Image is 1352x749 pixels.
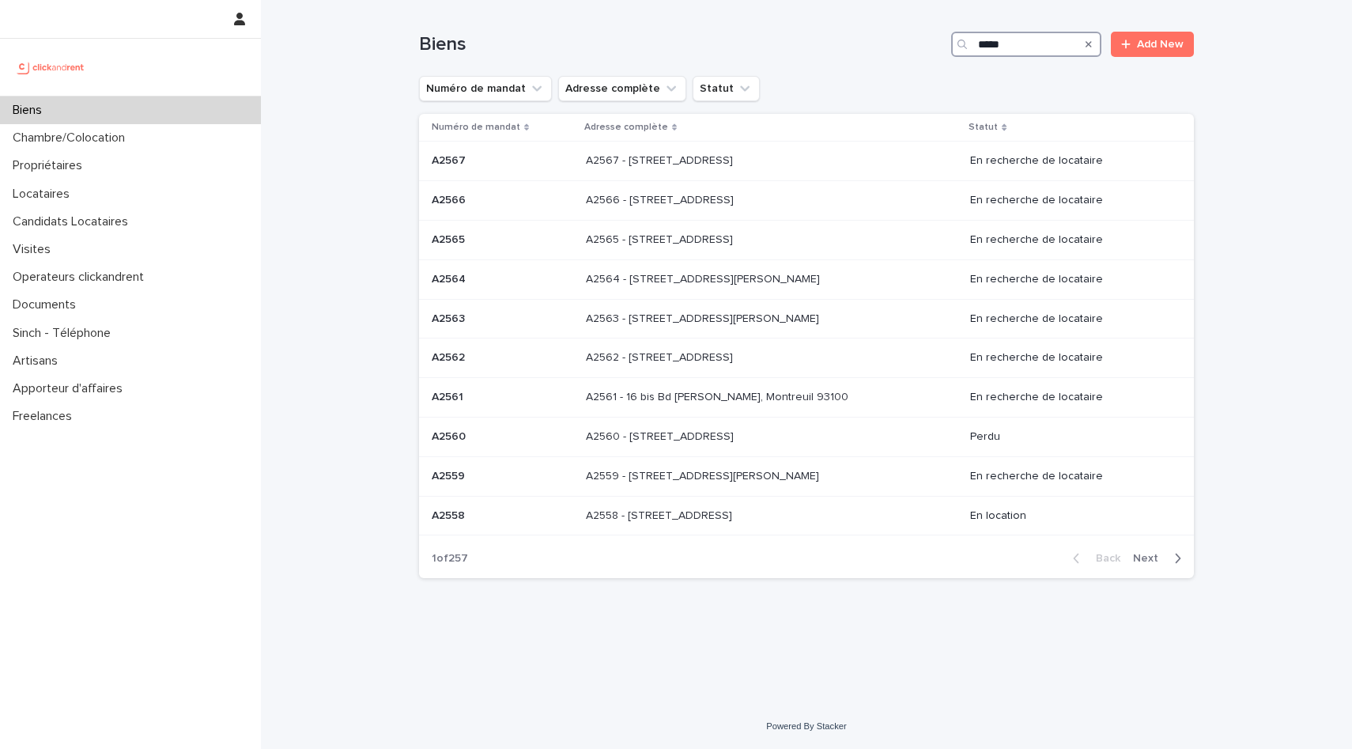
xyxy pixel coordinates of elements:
[6,409,85,424] p: Freelances
[432,151,469,168] p: A2567
[970,351,1169,365] p: En recherche de locataire
[1111,32,1194,57] a: Add New
[970,233,1169,247] p: En recherche de locataire
[432,427,469,444] p: A2560
[419,539,481,578] p: 1 of 257
[419,417,1194,456] tr: A2560A2560 A2560 - [STREET_ADDRESS]A2560 - [STREET_ADDRESS] Perdu
[432,230,468,247] p: A2565
[6,158,95,173] p: Propriétaires
[6,326,123,341] p: Sinch - Téléphone
[419,259,1194,299] tr: A2564A2564 A2564 - [STREET_ADDRESS][PERSON_NAME]A2564 - [STREET_ADDRESS][PERSON_NAME] En recherch...
[432,119,520,136] p: Numéro de mandat
[970,430,1169,444] p: Perdu
[970,194,1169,207] p: En recherche de locataire
[6,131,138,146] p: Chambre/Colocation
[432,348,468,365] p: A2562
[419,378,1194,418] tr: A2561A2561 A2561 - 16 bis Bd [PERSON_NAME], Montreuil 93100A2561 - 16 bis Bd [PERSON_NAME], Montr...
[970,154,1169,168] p: En recherche de locataire
[970,273,1169,286] p: En recherche de locataire
[970,312,1169,326] p: En recherche de locataire
[951,32,1101,57] input: Search
[6,381,135,396] p: Apporteur d'affaires
[1133,553,1168,564] span: Next
[432,388,466,404] p: A2561
[1127,551,1194,566] button: Next
[586,151,736,168] p: A2567 - [STREET_ADDRESS]
[419,33,945,56] h1: Biens
[1060,551,1127,566] button: Back
[1137,39,1184,50] span: Add New
[13,51,89,83] img: UCB0brd3T0yccxBKYDjQ
[6,270,157,285] p: Operateurs clickandrent
[419,76,552,101] button: Numéro de mandat
[970,391,1169,404] p: En recherche de locataire
[970,470,1169,483] p: En recherche de locataire
[6,297,89,312] p: Documents
[432,191,469,207] p: A2566
[432,467,468,483] p: A2559
[419,456,1194,496] tr: A2559A2559 A2559 - [STREET_ADDRESS][PERSON_NAME]A2559 - [STREET_ADDRESS][PERSON_NAME] En recherch...
[419,181,1194,221] tr: A2566A2566 A2566 - [STREET_ADDRESS]A2566 - [STREET_ADDRESS] En recherche de locataire
[432,309,468,326] p: A2563
[6,187,82,202] p: Locataires
[586,427,737,444] p: A2560 - [STREET_ADDRESS]
[419,496,1194,535] tr: A2558A2558 A2558 - [STREET_ADDRESS]A2558 - [STREET_ADDRESS] En location
[419,142,1194,181] tr: A2567A2567 A2567 - [STREET_ADDRESS]A2567 - [STREET_ADDRESS] En recherche de locataire
[586,388,852,404] p: A2561 - 16 bis Bd [PERSON_NAME], Montreuil 93100
[419,220,1194,259] tr: A2565A2565 A2565 - [STREET_ADDRESS]A2565 - [STREET_ADDRESS] En recherche de locataire
[586,309,822,326] p: A2563 - 781 Avenue de Monsieur Teste, Montpellier 34070
[586,467,822,483] p: A2559 - [STREET_ADDRESS][PERSON_NAME]
[1086,553,1120,564] span: Back
[558,76,686,101] button: Adresse complète
[6,354,70,369] p: Artisans
[6,103,55,118] p: Biens
[693,76,760,101] button: Statut
[586,230,736,247] p: A2565 - [STREET_ADDRESS]
[586,191,737,207] p: A2566 - [STREET_ADDRESS]
[6,242,63,257] p: Visites
[766,721,846,731] a: Powered By Stacker
[419,339,1194,378] tr: A2562A2562 A2562 - [STREET_ADDRESS]A2562 - [STREET_ADDRESS] En recherche de locataire
[584,119,668,136] p: Adresse complète
[586,506,735,523] p: A2558 - [STREET_ADDRESS]
[6,214,141,229] p: Candidats Locataires
[432,506,468,523] p: A2558
[970,509,1169,523] p: En location
[586,348,736,365] p: A2562 - [STREET_ADDRESS]
[586,270,823,286] p: A2564 - [STREET_ADDRESS][PERSON_NAME]
[419,299,1194,339] tr: A2563A2563 A2563 - [STREET_ADDRESS][PERSON_NAME]A2563 - [STREET_ADDRESS][PERSON_NAME] En recherch...
[432,270,469,286] p: A2564
[969,119,998,136] p: Statut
